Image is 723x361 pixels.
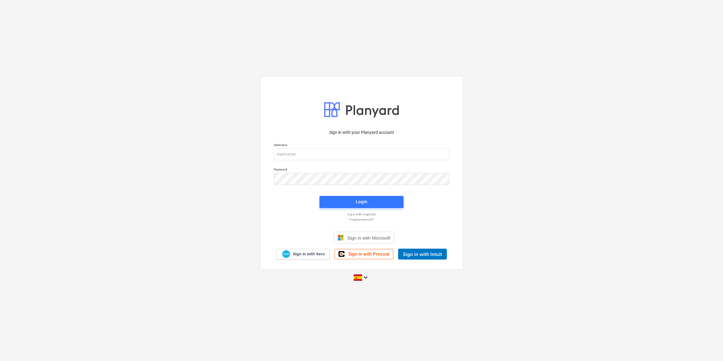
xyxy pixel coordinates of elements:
p: Sign in with your Planyard account [274,129,449,136]
a: Forgot password? [271,217,452,221]
a: Sign in with Xero [276,249,330,260]
button: Login [319,196,404,208]
span: Sign in with Procore [348,251,389,257]
a: Log in with magic link [271,212,452,216]
a: Sign in with Procore [335,249,393,259]
p: Password [274,167,449,173]
i: keyboard_arrow_down [362,274,369,281]
img: Microsoft logo [338,235,344,241]
p: Username [274,143,449,148]
span: Sign in with Microsoft [347,235,390,240]
input: Username [274,148,449,160]
div: Login [356,198,367,206]
img: Xero logo [282,250,290,258]
span: Sign in with Xero [293,251,325,257]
